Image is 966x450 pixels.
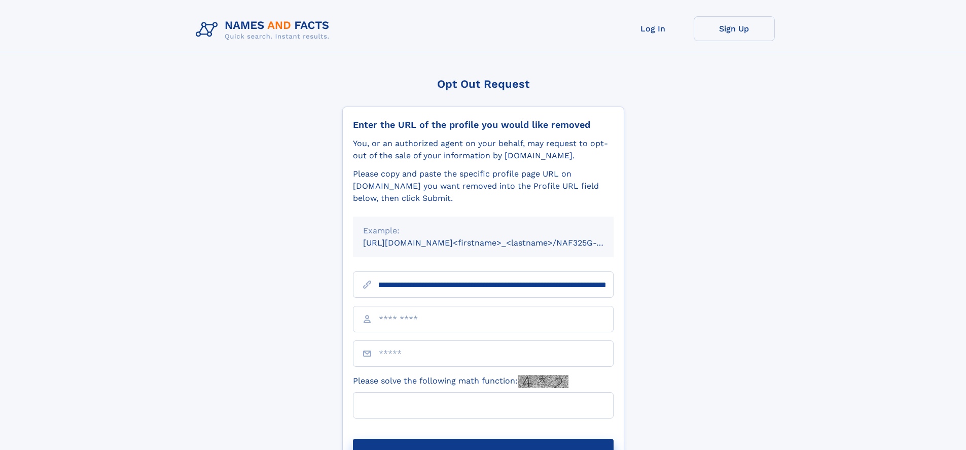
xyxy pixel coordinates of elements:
[353,137,614,162] div: You, or an authorized agent on your behalf, may request to opt-out of the sale of your informatio...
[613,16,694,41] a: Log In
[353,119,614,130] div: Enter the URL of the profile you would like removed
[363,225,603,237] div: Example:
[353,168,614,204] div: Please copy and paste the specific profile page URL on [DOMAIN_NAME] you want removed into the Pr...
[342,78,624,90] div: Opt Out Request
[353,375,568,388] label: Please solve the following math function:
[363,238,633,248] small: [URL][DOMAIN_NAME]<firstname>_<lastname>/NAF325G-xxxxxxxx
[694,16,775,41] a: Sign Up
[192,16,338,44] img: Logo Names and Facts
